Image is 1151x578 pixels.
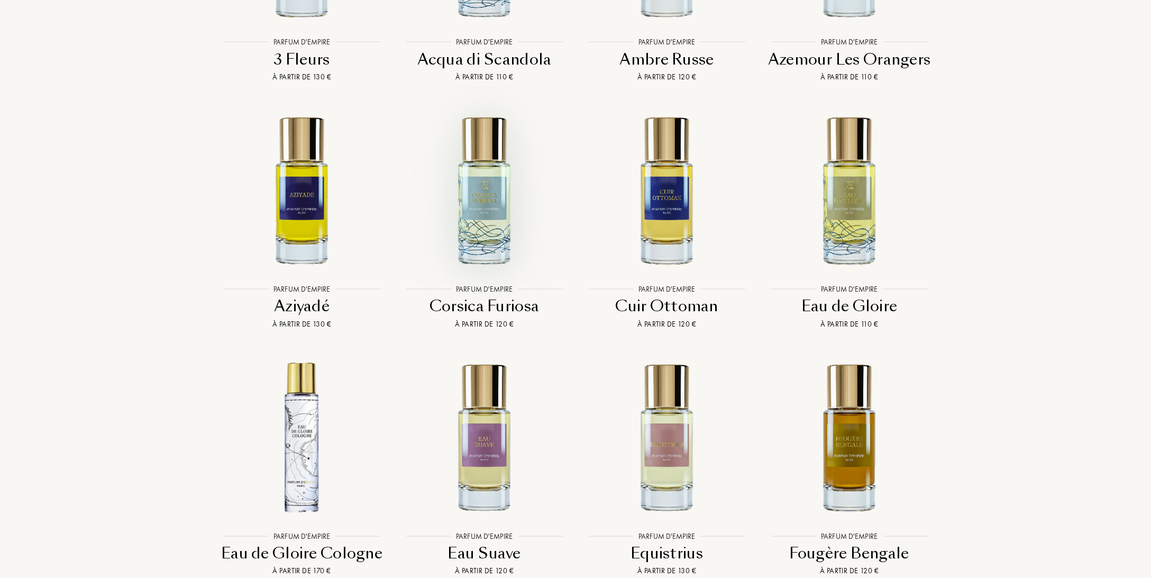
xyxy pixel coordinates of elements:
img: Eau de Gloire Cologne Parfum D Empire [220,355,384,519]
div: À partir de 120 € [397,319,571,330]
div: Parfum d'Empire [816,37,883,48]
div: À partir de 120 € [580,319,754,330]
div: Eau Suave [397,543,571,564]
div: Parfum d'Empire [268,530,335,541]
div: Parfum d'Empire [451,283,518,294]
div: Parfum d'Empire [633,283,700,294]
div: À partir de 130 € [215,71,389,83]
div: Parfum d'Empire [633,530,700,541]
img: Equistrius Parfum D Empire [584,355,749,519]
div: Parfum d'Empire [816,283,883,294]
a: Corsica Furiosa Parfum D EmpireParfum d'EmpireCorsica FuriosaÀ partir de 120 € [393,96,575,343]
a: Eau de Gloire Parfum D EmpireParfum d'EmpireEau de GloireÀ partir de 110 € [758,96,940,343]
img: Eau Suave Parfum D Empire [402,355,567,519]
div: Cuir Ottoman [580,296,754,317]
div: Acqua di Scandola [397,49,571,70]
div: Fougère Bengale [762,543,936,564]
div: À partir de 130 € [215,319,389,330]
div: Azemour Les Orangers [762,49,936,70]
div: À partir de 120 € [397,565,571,576]
img: Eau de Gloire Parfum D Empire [767,107,931,272]
div: Parfum d'Empire [633,37,700,48]
div: Eau de Gloire Cologne [215,543,389,564]
a: Aziyadé Parfum D EmpireParfum d'EmpireAziyadéÀ partir de 130 € [211,96,393,343]
div: 3 Fleurs [215,49,389,70]
div: À partir de 120 € [762,565,936,576]
div: À partir de 170 € [215,565,389,576]
div: Eau de Gloire [762,296,936,317]
img: Fougère Bengale Parfum D Empire [767,355,931,519]
img: Aziyadé Parfum D Empire [220,107,384,272]
div: Ambre Russe [580,49,754,70]
div: À partir de 120 € [580,71,754,83]
div: À partir de 110 € [397,71,571,83]
div: À partir de 130 € [580,565,754,576]
div: Parfum d'Empire [816,530,883,541]
div: Corsica Furiosa [397,296,571,317]
div: À partir de 110 € [762,71,936,83]
div: À partir de 110 € [762,319,936,330]
div: Parfum d'Empire [268,37,335,48]
div: Parfum d'Empire [268,283,335,294]
div: Parfum d'Empire [451,530,518,541]
img: Corsica Furiosa Parfum D Empire [402,107,567,272]
img: Cuir Ottoman Parfum D Empire [584,107,749,272]
div: Parfum d'Empire [451,37,518,48]
div: Aziyadé [215,296,389,317]
div: Equistrius [580,543,754,564]
a: Cuir Ottoman Parfum D EmpireParfum d'EmpireCuir OttomanÀ partir de 120 € [575,96,758,343]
